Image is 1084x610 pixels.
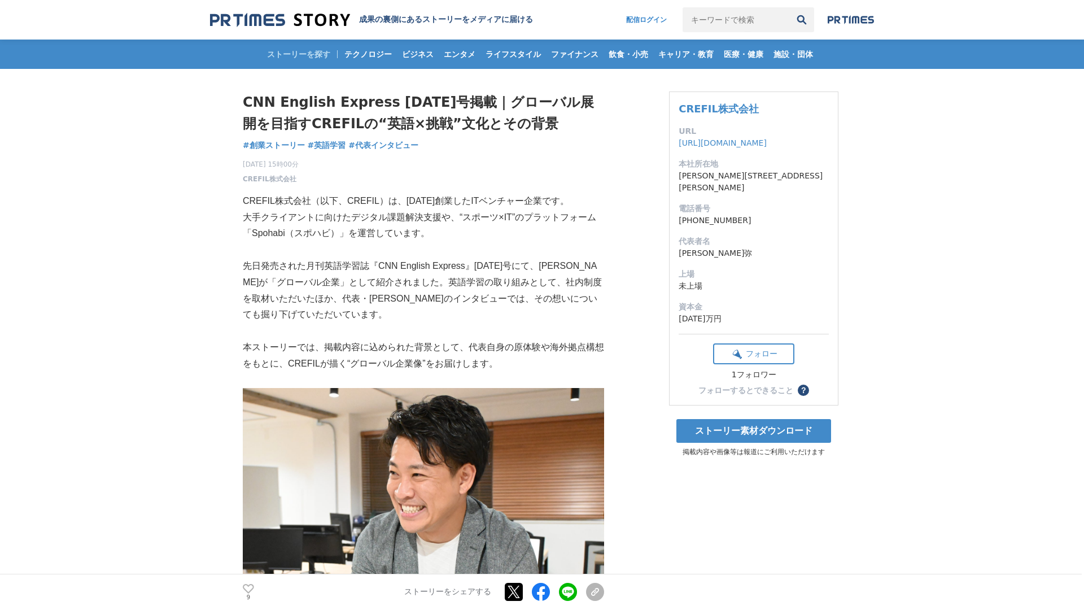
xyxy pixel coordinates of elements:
[547,40,603,69] a: ファイナンス
[243,140,305,150] span: #創業ストーリー
[243,210,604,242] p: 大手クライアントに向けたデジタル課題解決支援や、“スポーツ×IT”のプラットフォーム「Spohabi（スポハビ）」を運営しています。
[340,40,396,69] a: テクノロジー
[439,40,480,69] a: エンタメ
[308,140,346,150] span: #英語学習
[243,193,604,210] p: CREFIL株式会社（以下、CREFIL）は、[DATE]創業したITベンチャー企業です。
[679,268,829,280] dt: 上場
[243,140,305,151] a: #創業ストーリー
[397,49,438,59] span: ビジネス
[679,236,829,247] dt: 代表者名
[243,174,296,184] a: CREFIL株式会社
[243,258,604,323] p: 先日発売された月刊英語学習誌『CNN English Express』[DATE]号にて、[PERSON_NAME]が「グローバル企業」として紹介されました。英語学習の取り組みとして、社内制度を...
[308,140,346,151] a: #英語学習
[789,7,814,32] button: 検索
[348,140,418,150] span: #代表インタビュー
[798,385,809,396] button: ？
[679,203,829,215] dt: 電話番号
[359,15,533,25] h2: 成果の裏側にあるストーリーをメディアに届ける
[404,587,491,598] p: ストーリーをシェアする
[719,49,768,59] span: 医療・健康
[669,447,838,457] p: 掲載内容や画像等は報道にご利用いただけます
[340,49,396,59] span: テクノロジー
[243,595,254,600] p: 9
[439,49,480,59] span: エンタメ
[397,40,438,69] a: ビジネス
[679,138,767,147] a: [URL][DOMAIN_NAME]
[547,49,603,59] span: ファイナンス
[799,386,807,394] span: ？
[679,125,829,137] dt: URL
[243,91,604,135] h1: CNN English Express [DATE]号掲載｜グローバル展開を目指すCREFILの“英語×挑戦”文化とその背景
[604,49,653,59] span: 飲食・小売
[769,49,818,59] span: 施設・団体
[683,7,789,32] input: キーワードで検索
[679,158,829,170] dt: 本社所在地
[679,247,829,259] dd: [PERSON_NAME]弥
[713,343,794,364] button: フォロー
[615,7,678,32] a: 配信ログイン
[679,170,829,194] dd: [PERSON_NAME][STREET_ADDRESS][PERSON_NAME]
[210,12,350,28] img: 成果の裏側にあるストーリーをメディアに届ける
[481,40,545,69] a: ライフスタイル
[676,419,831,443] a: ストーリー素材ダウンロード
[698,386,793,394] div: フォローするとできること
[243,339,604,372] p: 本ストーリーでは、掲載内容に込められた背景として、代表自身の原体験や海外拠点構想をもとに、CREFILが描く“グローバル企業像”をお届けします。
[210,12,533,28] a: 成果の裏側にあるストーリーをメディアに届ける 成果の裏側にあるストーリーをメディアに届ける
[719,40,768,69] a: 医療・健康
[604,40,653,69] a: 飲食・小売
[679,313,829,325] dd: [DATE]万円
[654,49,718,59] span: キャリア・教育
[713,370,794,380] div: 1フォロワー
[243,159,299,169] span: [DATE] 15時00分
[828,15,874,24] img: prtimes
[348,140,418,151] a: #代表インタビュー
[679,215,829,226] dd: [PHONE_NUMBER]
[769,40,818,69] a: 施設・団体
[654,40,718,69] a: キャリア・教育
[481,49,545,59] span: ライフスタイル
[679,103,759,115] a: CREFIL株式会社
[679,280,829,292] dd: 未上場
[679,301,829,313] dt: 資本金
